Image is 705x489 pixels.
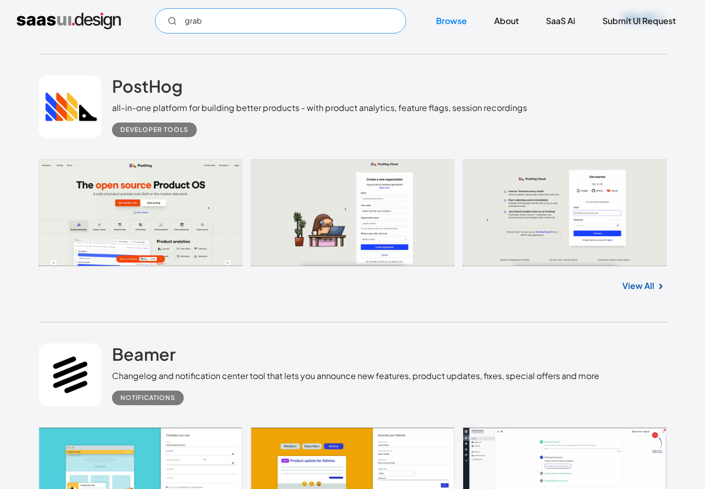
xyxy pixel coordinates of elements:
[423,9,479,32] a: Browse
[112,75,183,96] h2: PostHog
[112,343,176,370] a: Beamer
[155,8,406,34] form: Email Form
[482,9,531,32] a: About
[533,9,588,32] a: SaaS Ai
[112,343,176,364] h2: Beamer
[120,392,175,404] div: Notifications
[112,102,527,114] div: all-in-one platform for building better products - with product analytics, feature flags, session...
[590,9,688,32] a: Submit UI Request
[622,280,654,292] a: View All
[120,124,188,136] div: Developer tools
[17,13,121,29] a: home
[155,8,406,34] input: Search UI designs you're looking for...
[112,75,183,102] a: PostHog
[112,370,599,382] div: Changelog and notification center tool that lets you announce new features, product updates, fixe...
